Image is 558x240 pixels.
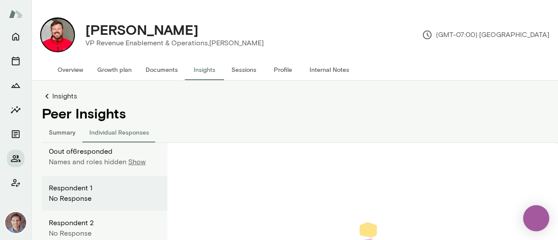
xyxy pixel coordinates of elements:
button: Growth plan [90,59,139,80]
button: Insights [185,59,224,80]
img: Mento [9,6,23,22]
p: Names and roles hidden [49,157,128,167]
button: Sessions [224,59,263,80]
img: Dan Gross [5,212,26,233]
button: Client app [7,174,24,192]
button: Profile [263,59,303,80]
button: Home [7,28,24,45]
p: Show [128,157,146,167]
button: Insights [7,101,24,118]
div: Respondent 1No Response [42,176,167,211]
div: Respondent 1 [49,183,160,193]
button: Documents [139,59,185,80]
button: Members [7,150,24,167]
div: No Response [49,193,160,204]
div: No Response [49,228,160,239]
p: 0 out of 6 responded [49,146,167,157]
div: Respondent 2 [49,218,160,228]
button: Individual Responses [82,122,156,142]
button: Summary [42,122,82,142]
p: (GMT-07:00) [GEOGRAPHIC_DATA] [422,30,549,40]
button: Documents [7,125,24,143]
button: Internal Notes [303,59,356,80]
button: Sessions [7,52,24,70]
button: Growth Plan [7,77,24,94]
p: VP Revenue Enablement & Operations, [PERSON_NAME] [85,38,264,48]
img: Jake Swenson [40,17,75,52]
h4: [PERSON_NAME] [85,21,198,38]
button: Overview [51,59,90,80]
